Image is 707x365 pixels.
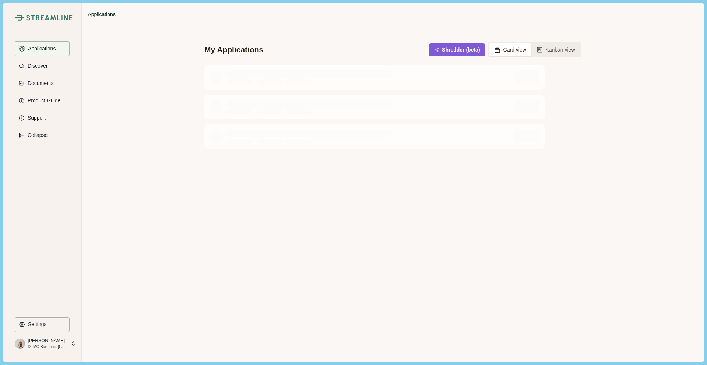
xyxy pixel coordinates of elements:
[28,344,66,350] p: DEMO Sandbox: [GEOGRAPHIC_DATA], [US_STATE]
[15,110,70,125] button: Support
[489,43,531,56] button: Card view
[28,337,66,344] p: [PERSON_NAME]
[25,46,56,52] p: Applications
[25,80,54,86] p: Documents
[204,45,263,55] div: My Applications
[15,76,70,91] button: Documents
[25,321,47,327] p: Settings
[25,115,46,121] p: Support
[25,63,48,69] p: Discover
[15,339,25,349] img: profile picture
[15,59,70,73] button: Discover
[15,41,70,56] button: Applications
[15,15,70,21] a: Streamline Climate LogoStreamline Climate Logo
[15,128,70,142] button: Expand
[15,93,70,108] button: Product Guide
[15,317,70,334] a: Settings
[25,98,61,104] p: Product Guide
[15,15,24,21] img: Streamline Climate Logo
[26,15,73,21] img: Streamline Climate Logo
[25,132,48,138] p: Collapse
[88,11,116,18] a: Applications
[429,43,485,56] button: Shredder (beta)
[15,317,70,332] button: Settings
[531,43,580,56] button: Kanban view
